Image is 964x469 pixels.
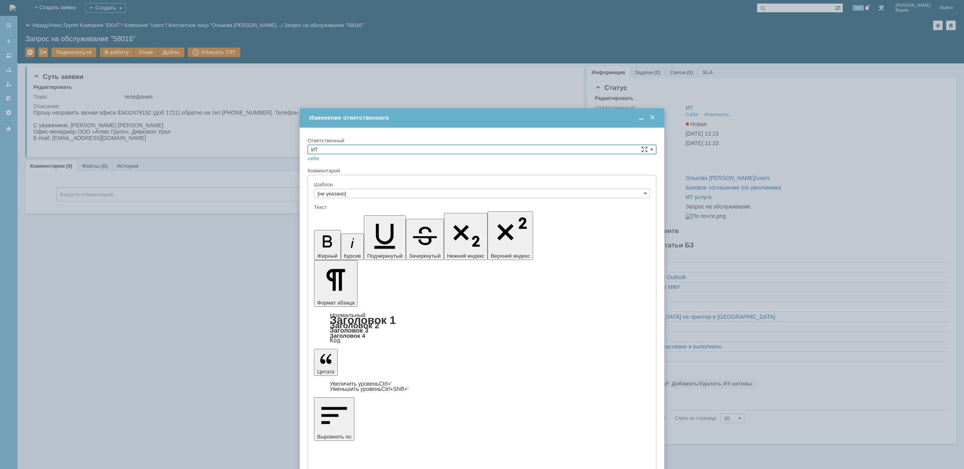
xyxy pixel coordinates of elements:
span: Формат абзаца [317,300,354,306]
a: Decrease [330,386,409,392]
a: Код [330,337,340,344]
div: Изменение ответственного [309,114,656,121]
span: Курсив [344,253,361,259]
div: Текст [314,205,648,210]
span: Верхний индекс [491,253,530,259]
span: Ctrl+Shift+' [381,386,409,392]
span: Зачеркнутый [409,253,441,259]
span: Сложная форма [641,146,648,153]
button: Зачеркнутый [406,219,444,260]
button: Выровнять по [314,397,354,441]
a: Заголовок 1 [330,314,396,326]
span: Ctrl+' [379,381,392,387]
span: Свернуть (Ctrl + M) [637,114,645,121]
a: себе [308,155,319,162]
div: Формат абзаца [314,312,650,343]
button: Жирный [314,230,341,260]
button: Цитата [314,349,338,376]
button: Курсив [341,234,364,260]
a: Нормальный [330,312,365,318]
a: Заголовок 2 [330,321,379,330]
div: Ответственный [308,138,655,143]
button: Нижний индекс [444,213,488,260]
span: Жирный [317,253,338,259]
a: Заголовок 4 [330,332,365,339]
a: Increase [330,381,392,387]
button: Формат абзаца [314,260,358,307]
button: Верхний индекс [488,211,533,260]
button: Подчеркнутый [364,215,405,260]
div: Цитата [314,381,650,392]
span: Подчеркнутый [367,253,402,259]
span: Цитата [317,369,335,375]
span: Выровнять по [317,434,351,440]
div: Комментарий [308,167,656,175]
span: Нижний индекс [447,253,485,259]
div: Шаблон [314,182,648,187]
a: Заголовок 3 [330,327,368,334]
span: Закрыть [648,114,656,121]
